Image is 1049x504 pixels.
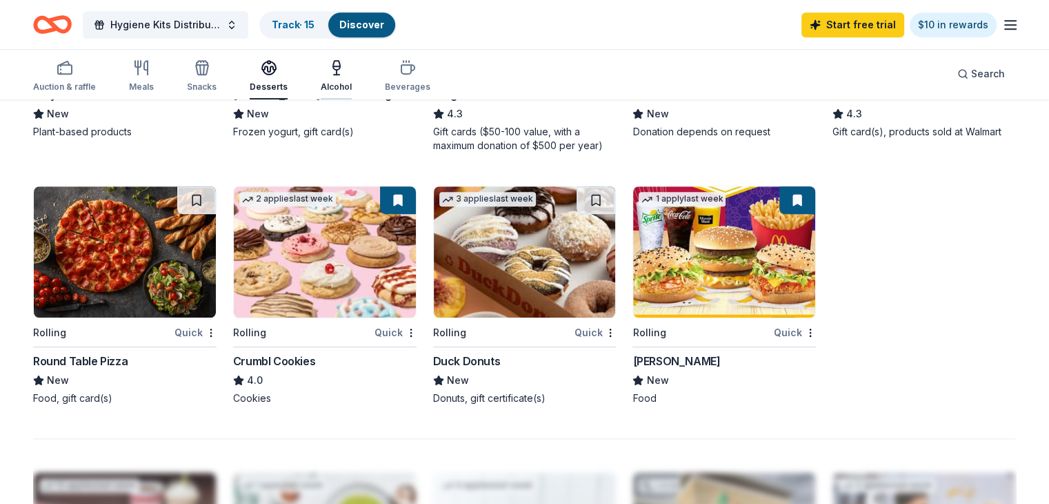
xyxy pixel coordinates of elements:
[129,81,154,93] div: Meals
[187,81,217,93] div: Snacks
[434,186,616,318] img: Image for Duck Donuts
[574,324,616,341] div: Quick
[321,54,352,99] button: Alcohol
[33,353,128,369] div: Round Table Pizza
[447,372,469,389] span: New
[47,372,69,389] span: New
[639,192,726,206] div: 1 apply last week
[239,192,336,206] div: 2 applies last week
[33,8,72,41] a: Home
[233,324,266,341] div: Rolling
[433,391,617,405] div: Donuts, gift certificate(s)
[34,186,216,318] img: Image for Round Table Pizza
[385,81,430,93] div: Beverages
[110,17,221,33] span: Hygiene Kits Distribution
[174,324,217,341] div: Quick
[83,11,248,39] button: Hygiene Kits Distribution
[374,324,417,341] div: Quick
[233,353,315,369] div: Crumbl Cookies
[321,81,352,93] div: Alcohol
[946,60,1016,88] button: Search
[832,125,1016,139] div: Gift card(s), products sold at Walmart
[632,125,816,139] div: Donation depends on request
[33,324,66,341] div: Rolling
[385,54,430,99] button: Beverages
[233,125,417,139] div: Frozen yogurt, gift card(s)
[250,54,288,99] button: Desserts
[439,192,536,206] div: 3 applies last week
[632,324,666,341] div: Rolling
[433,186,617,405] a: Image for Duck Donuts3 applieslast weekRollingQuickDuck DonutsNewDonuts, gift certificate(s)
[632,391,816,405] div: Food
[33,81,96,93] div: Auction & raffle
[33,186,217,405] a: Image for Round Table PizzaRollingQuickRound Table PizzaNewFood, gift card(s)
[910,12,997,37] a: $10 in rewards
[447,106,463,122] span: 4.3
[33,54,96,99] button: Auction & raffle
[433,353,501,369] div: Duck Donuts
[33,125,217,139] div: Plant-based products
[774,324,816,341] div: Quick
[187,54,217,99] button: Snacks
[801,12,904,37] a: Start free trial
[971,66,1005,82] span: Search
[433,125,617,153] div: Gift cards ($50-100 value, with a maximum donation of $500 per year)
[234,186,416,318] img: Image for Crumbl Cookies
[33,391,217,405] div: Food, gift card(s)
[233,186,417,405] a: Image for Crumbl Cookies2 applieslast weekRollingQuickCrumbl Cookies4.0Cookies
[646,372,668,389] span: New
[250,81,288,93] div: Desserts
[259,11,397,39] button: Track· 15Discover
[633,186,815,318] img: Image for McDonald's
[247,106,269,122] span: New
[47,106,69,122] span: New
[846,106,862,122] span: 4.3
[632,353,720,369] div: [PERSON_NAME]
[233,391,417,405] div: Cookies
[632,186,816,405] a: Image for McDonald's1 applylast weekRollingQuick[PERSON_NAME]NewFood
[272,19,314,30] a: Track· 15
[129,54,154,99] button: Meals
[646,106,668,122] span: New
[433,324,466,341] div: Rolling
[247,372,263,389] span: 4.0
[339,19,384,30] a: Discover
